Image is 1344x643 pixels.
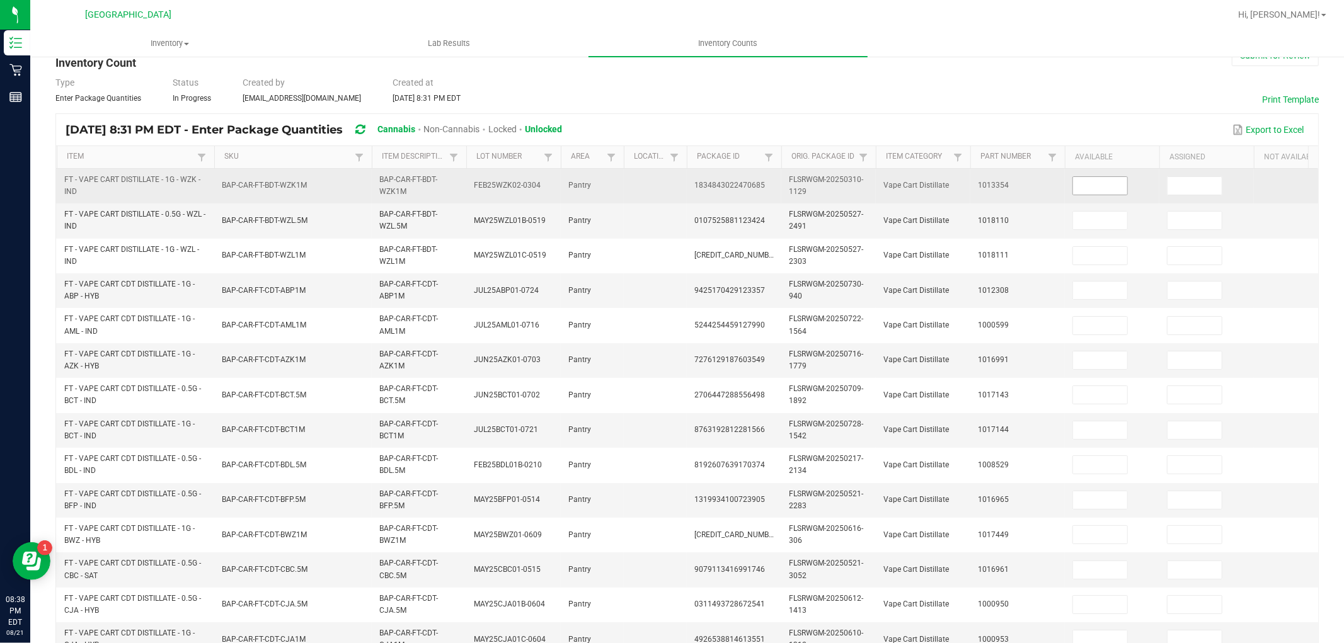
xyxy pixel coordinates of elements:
span: MAY25BWZ01-0609 [474,530,542,539]
span: Vape Cart Distillate [883,251,949,259]
span: 1319934100723905 [694,495,765,504]
span: Cannabis [377,124,415,134]
span: 7276129187603549 [694,355,765,364]
span: Vape Cart Distillate [883,355,949,364]
span: BAP-CAR-FT-CDT-AML1M [379,314,438,335]
inline-svg: Reports [9,91,22,103]
span: Pantry [568,425,591,434]
span: FLSRWGM-20250730-940 [789,280,863,300]
a: ItemSortable [67,152,193,162]
span: 8192607639170374 [694,460,765,469]
span: BAP-CAR-FT-CDT-AML1M [222,321,306,329]
span: FLSRWGM-20250217-2134 [789,454,863,475]
span: FLSRWGM-20250310-1129 [789,175,863,196]
a: Lab Results [309,30,589,57]
span: 1000599 [978,321,1009,329]
p: 08/21 [6,628,25,637]
span: [GEOGRAPHIC_DATA] [86,9,172,20]
span: FT - VAPE CART CDT DISTILLATE - 0.5G - BFP - IND [64,489,201,510]
span: FT - VAPE CART CDT DISTILLATE - 0.5G - BDL - IND [64,454,201,475]
span: 1012308 [978,286,1009,295]
span: FLSRWGM-20250709-1892 [789,384,863,405]
p: 08:38 PM EDT [6,594,25,628]
span: FLSRWGM-20250527-2303 [789,245,863,266]
a: LocationSortable [634,152,666,162]
span: [CREDIT_CARD_NUMBER] [694,530,779,539]
span: 9425170429123357 [694,286,765,295]
span: Vape Cart Distillate [883,565,949,574]
span: Pantry [568,390,591,399]
a: Inventory [30,30,309,57]
span: Pantry [568,321,591,329]
a: Filter [950,149,965,165]
span: FLSRWGM-20250521-3052 [789,559,863,579]
span: Pantry [568,495,591,504]
span: In Progress [173,94,211,103]
a: Item DescriptionSortable [382,152,445,162]
span: BAP-CAR-FT-CDT-CJA.5M [222,600,307,608]
span: Pantry [568,355,591,364]
span: FEB25BDL01B-0210 [474,460,542,469]
span: FT - VAPE CART CDT DISTILLATE - 0.5G - CBC - SAT [64,559,201,579]
span: BAP-CAR-FT-BDT-WZK1M [379,175,437,196]
span: BAP-CAR-FT-CDT-CBC.5M [222,565,307,574]
a: Package IdSortable [697,152,761,162]
a: SKUSortable [224,152,351,162]
span: Pantry [568,181,591,190]
a: Filter [194,149,209,165]
span: Vape Cart Distillate [883,425,949,434]
span: BAP-CAR-FT-CDT-BWZ1M [379,524,438,545]
span: Vape Cart Distillate [883,600,949,608]
span: BAP-CAR-FT-CDT-BFP.5M [222,495,306,504]
span: [EMAIL_ADDRESS][DOMAIN_NAME] [243,94,361,103]
span: [CREDIT_CARD_NUMBER] [694,251,779,259]
span: FT - VAPE CART CDT DISTILLATE - 1G - BCT - IND [64,419,195,440]
span: 1008529 [978,460,1009,469]
span: JUL25BCT01-0721 [474,425,538,434]
span: BAP-CAR-FT-CDT-AZK1M [222,355,306,364]
span: Enter Package Quantities [55,94,141,103]
span: FT - VAPE CART CDT DISTILLATE - 1G - ABP - HYB [64,280,195,300]
a: Part NumberSortable [980,152,1044,162]
span: Non-Cannabis [423,124,480,134]
span: BAP-CAR-FT-CDT-BCT.5M [379,384,438,405]
a: Lot NumberSortable [476,152,540,162]
a: Filter [352,149,367,165]
inline-svg: Inventory [9,37,22,49]
span: Pantry [568,565,591,574]
span: Lab Results [411,38,487,49]
span: MAY25WZL01C-0519 [474,251,546,259]
span: 1000950 [978,600,1009,608]
span: 1017144 [978,425,1009,434]
a: Filter [761,149,776,165]
a: Filter [604,149,619,165]
span: FT - VAPE CART CDT DISTILLATE - 1G - AML - IND [64,314,195,335]
span: Vape Cart Distillate [883,390,949,399]
span: BAP-CAR-FT-BDT-WZL.5M [222,216,307,225]
th: Assigned [1159,146,1254,169]
span: Pantry [568,251,591,259]
span: FT - VAPE CART DISTILLATE - 1G - WZK - IND [64,175,200,196]
span: Pantry [568,460,591,469]
a: Filter [541,149,556,165]
span: 0311493728672541 [694,600,765,608]
span: Vape Cart Distillate [883,460,949,469]
span: 0107525881123424 [694,216,765,225]
span: BAP-CAR-FT-CDT-BCT1M [222,425,305,434]
span: BAP-CAR-FT-CDT-BCT1M [379,419,438,440]
span: 1017143 [978,390,1009,399]
span: Locked [488,124,517,134]
span: BAP-CAR-FT-CDT-AZK1M [379,350,438,370]
span: JUN25BCT01-0702 [474,390,540,399]
span: FEB25WZK02-0304 [474,181,541,190]
span: Inventory Counts [682,38,775,49]
span: Status [173,77,198,88]
a: Inventory Counts [589,30,868,57]
span: MAY25CBC01-0515 [474,565,541,574]
span: Type [55,77,74,88]
span: BAP-CAR-FT-CDT-BDL.5M [379,454,438,475]
span: Created by [243,77,285,88]
span: JUL25ABP01-0724 [474,286,539,295]
span: BAP-CAR-FT-CDT-BWZ1M [222,530,307,539]
span: Created at [393,77,434,88]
